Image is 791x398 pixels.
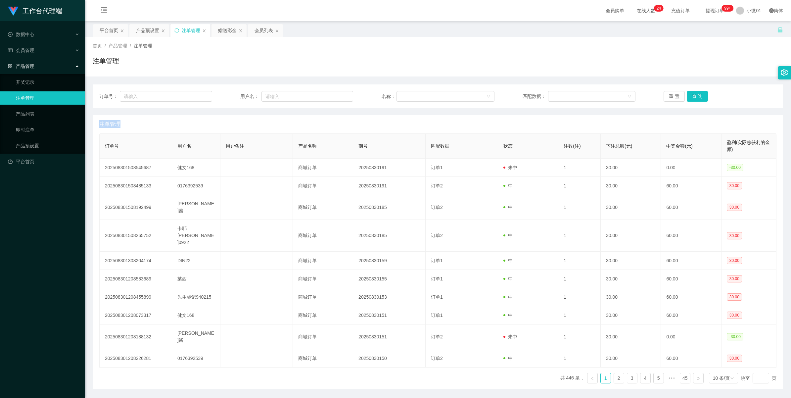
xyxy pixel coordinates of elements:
sup: 1028 [721,5,733,12]
a: 工作台代理端 [8,8,62,13]
span: 用户名： [240,93,261,100]
td: 1 [558,270,601,288]
i: 图标： AppStore-O [8,64,13,69]
td: 20250830151 [353,324,426,349]
span: 订单1 [431,313,443,318]
i: 图标： 关闭 [120,29,124,33]
div: 赠送彩金 [218,24,237,37]
span: 下注总额(元) [606,143,632,149]
font: 中 [508,205,513,210]
td: 20250830191 [353,159,426,177]
span: 订单2 [431,233,443,238]
span: 30.00 [727,293,742,301]
span: 订单1 [431,294,443,300]
i: 图标： 关闭 [275,29,279,33]
i: 图标： 关闭 [161,29,165,33]
i: 图标： 设置 [781,69,788,76]
td: 30.00 [601,195,661,220]
span: -30.00 [727,164,743,171]
td: 莱西 [172,270,220,288]
td: 商城订单 [293,195,353,220]
td: 60.00 [661,195,721,220]
i: 图标：左 [590,376,594,380]
td: 20250830191 [353,177,426,195]
li: 下一页 [693,373,704,383]
div: 平台首页 [100,24,118,37]
td: 60.00 [661,177,721,195]
font: 中 [508,183,513,188]
td: 60.00 [661,349,721,368]
li: 3 [627,373,637,383]
td: 卡耶[PERSON_NAME]0922 [172,220,220,252]
td: 202508301208188132 [100,324,172,349]
span: 产品名称 [298,143,317,149]
font: 未中 [508,165,517,170]
td: 202508301508485133 [100,177,172,195]
span: / [130,43,131,48]
i: 图标： 关闭 [239,29,243,33]
td: 30.00 [601,177,661,195]
td: 1 [558,220,601,252]
td: 健文168 [172,159,220,177]
td: 20250830150 [353,349,426,368]
button: 查 询 [687,91,708,102]
button: 重 置 [664,91,685,102]
sup: 24 [654,5,664,12]
td: 60.00 [661,306,721,324]
span: 注单管理 [99,120,120,128]
div: 产品预设置 [136,24,159,37]
li: 共 446 条， [560,373,584,383]
span: 30.00 [727,355,742,362]
span: 30.00 [727,182,742,189]
i: 图标： table [8,48,13,53]
i: 图标： 关闭 [202,29,206,33]
td: 202508301508545687 [100,159,172,177]
i: 图标： 向下 [730,376,734,381]
input: 请输入 [261,91,353,102]
span: 订单2 [431,183,443,188]
a: 2 [614,373,624,383]
font: 在线人数 [637,8,655,13]
span: 产品管理 [109,43,127,48]
td: 先生标记940215 [172,288,220,306]
td: 20250830185 [353,220,426,252]
td: 20250830151 [353,306,426,324]
img: logo.9652507e.png [8,7,19,16]
i: 图标： check-circle-o [8,32,13,37]
td: 30.00 [601,349,661,368]
font: 中 [508,276,513,281]
span: 订单2 [431,205,443,210]
td: 1 [558,177,601,195]
td: 20250830155 [353,270,426,288]
td: 30.00 [601,324,661,349]
span: 盈利(实际总获利的金额) [727,140,770,152]
div: 10 条/页 [713,373,730,383]
font: 充值订单 [671,8,690,13]
h1: 工作台代理端 [23,0,62,22]
td: 30.00 [601,306,661,324]
font: 简体 [774,8,783,13]
span: 状态 [503,143,513,149]
font: 中 [508,313,513,318]
td: 30.00 [601,270,661,288]
td: 1 [558,288,601,306]
i: 图标： 向下 [487,94,490,99]
font: 中 [508,233,513,238]
span: 订单1 [431,165,443,170]
span: 30.00 [727,312,742,319]
td: DIN22 [172,252,220,270]
li: 2 [614,373,624,383]
td: 商城订单 [293,177,353,195]
span: 订单2 [431,356,443,361]
font: 中 [508,258,513,263]
div: 跳至 页 [741,373,776,383]
td: 健文168 [172,306,220,324]
span: 订单1 [431,276,443,281]
a: 即时注单 [16,123,79,136]
td: 20250830185 [353,195,426,220]
td: 1 [558,195,601,220]
span: 名称： [382,93,397,100]
font: 中 [508,294,513,300]
span: 订单号： [99,93,120,100]
span: 匹配数据 [431,143,449,149]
